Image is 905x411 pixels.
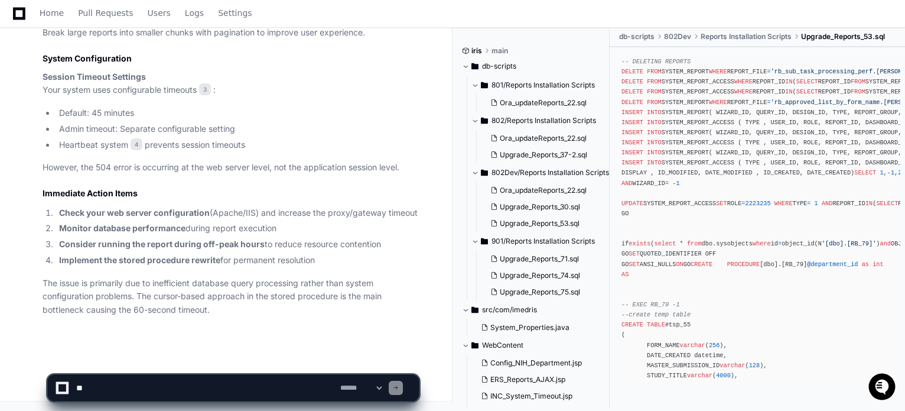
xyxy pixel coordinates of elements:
[621,98,643,105] span: DELETE
[56,106,419,120] li: Default: 45 minutes
[486,284,602,300] button: Upgrade_Reports_75.sql
[822,240,876,247] span: '[dbo].[RB_79]'
[491,116,596,125] span: 802/Reports Installation Scripts
[880,240,891,247] span: and
[709,68,727,75] span: WHERE
[746,200,771,207] span: 2223235
[621,68,643,75] span: DELETE
[672,179,679,186] span: -1
[716,200,727,207] span: SET
[500,134,587,143] span: Ora_updateReports_22.sql
[56,222,419,235] li: during report execution
[78,9,133,17] span: Pull Requests
[727,260,760,267] span: PROCEDURE
[680,341,705,348] span: varchar
[767,68,770,75] span: =
[43,277,419,317] p: The issue is primarily due to inefficient database query processing rather than system configurat...
[664,32,691,41] span: 802Dev
[822,200,832,207] span: AND
[621,88,643,95] span: DELETE
[865,200,873,207] span: IN
[873,260,883,267] span: int
[654,240,676,247] span: select
[491,237,595,246] span: 901/Reports Installation Scripts
[500,202,580,212] span: Upgrade_Reports_30.sql
[629,240,650,247] span: exists
[867,372,899,404] iframe: Open customer support
[709,98,727,105] span: WHERE
[621,270,629,277] span: AS
[621,119,662,126] span: INSERT INTO
[486,130,602,147] button: Ora_updateReports_22.sql
[218,9,252,17] span: Settings
[481,166,488,180] svg: Directory
[500,271,580,280] span: Upgrade_Reports_74.sql
[471,232,609,251] button: 901/Reports Installation Scripts
[665,179,669,186] span: =
[807,200,810,207] span: =
[482,305,537,315] span: src/com/imedris
[801,32,885,41] span: Upgrade_Reports_53.sql
[621,58,691,65] span: -- DELETING REPORTS
[753,240,771,247] span: where
[621,200,643,207] span: UPDATE
[500,150,587,160] span: Upgrade_Reports_37-2.sql
[486,199,602,215] button: Upgrade_Reports_30.sql
[471,76,609,95] button: 801/Reports Installation Scripts
[734,78,753,85] span: WHERE
[481,78,488,92] svg: Directory
[486,251,602,267] button: Upgrade_Reports_71.sql
[500,98,587,108] span: Ora_updateReports_22.sql
[43,187,419,199] h2: Immediate Action Items
[486,95,602,111] button: Ora_updateReports_22.sql
[500,254,579,264] span: Upgrade_Reports_71.sql
[59,208,210,218] strong: Check your web server configuration
[621,179,632,186] span: AND
[482,341,523,350] span: WebContent
[691,260,712,267] span: CREATE
[471,303,478,317] svg: Directory
[767,98,770,105] span: =
[40,9,64,17] span: Home
[482,62,516,71] span: db-scripts
[647,68,662,75] span: FROM
[131,138,142,150] span: 4
[486,182,602,199] button: Ora_updateReports_22.sql
[851,88,865,95] span: FROM
[56,138,419,152] li: Heartbeat system prevents session timeouts
[12,47,215,66] div: Welcome
[471,338,478,352] svg: Directory
[778,240,782,247] span: =
[471,46,482,56] span: iris
[148,9,171,17] span: Users
[481,114,488,128] svg: Directory
[199,83,211,95] span: 3
[741,200,745,207] span: =
[500,219,580,228] span: Upgrade_Reports_53.sql
[619,32,655,41] span: db-scripts
[56,122,419,136] li: Admin timeout: Separate configurable setting
[83,124,143,133] a: Powered byPylon
[462,300,601,319] button: src/com/imedris
[621,301,680,308] span: -- EXEC RB_79 -1
[796,88,818,95] span: SELECT
[59,255,220,265] strong: Implement the stored procedure rewrite
[12,88,33,109] img: 1736555170064-99ba0984-63c1-480f-8ee9-699278ef63ed
[629,260,639,267] span: SET
[471,59,478,73] svg: Directory
[621,78,643,85] span: DELETE
[491,80,595,90] span: 801/Reports Installation Scripts
[185,9,204,17] span: Logs
[687,240,702,247] span: from
[471,111,609,130] button: 802/Reports Installation Scripts
[486,215,602,232] button: Upgrade_Reports_53.sql
[647,78,662,85] span: FROM
[854,169,876,176] span: SELECT
[462,57,601,76] button: db-scripts
[40,88,194,100] div: Start new chat
[481,234,488,248] svg: Directory
[476,319,594,336] button: System_Properties.java
[862,260,869,267] span: as
[486,267,602,284] button: Upgrade_Reports_74.sql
